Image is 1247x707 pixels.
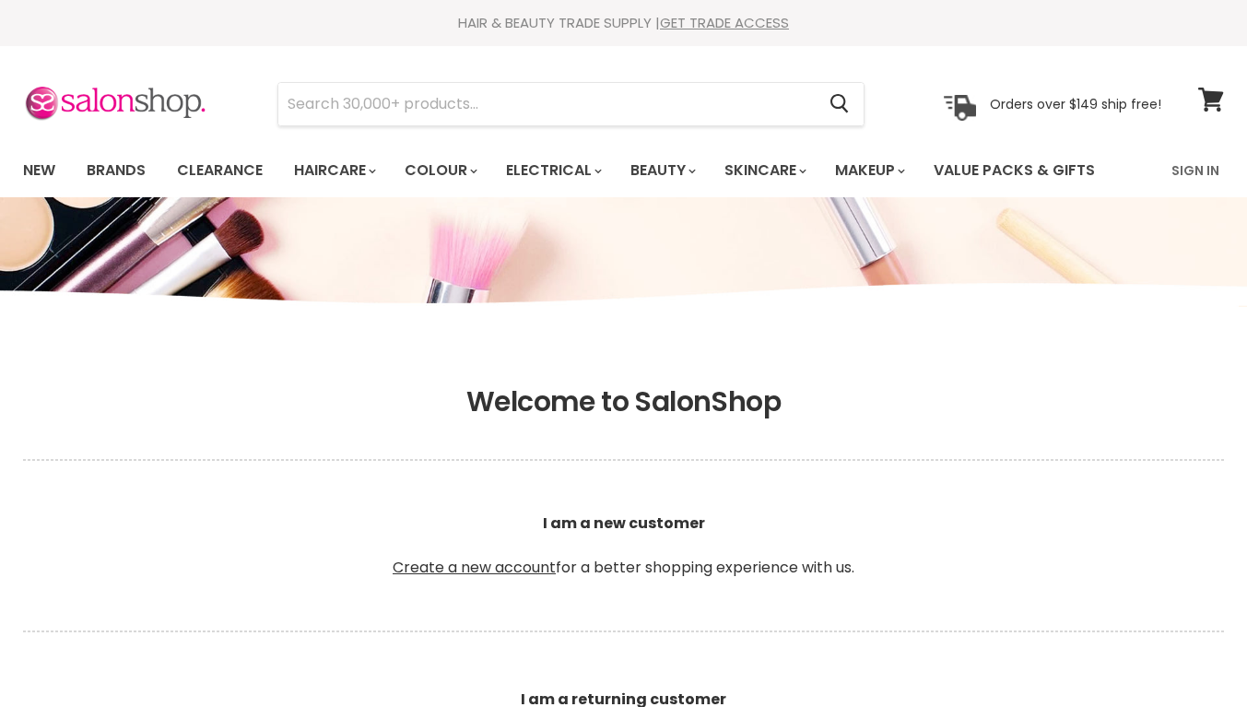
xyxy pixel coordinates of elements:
a: Sign In [1160,151,1230,190]
p: Orders over $149 ship free! [990,95,1161,112]
a: Electrical [492,151,613,190]
a: Colour [391,151,488,190]
a: GET TRADE ACCESS [660,13,789,32]
a: Haircare [280,151,387,190]
ul: Main menu [9,144,1135,197]
form: Product [277,82,865,126]
a: Skincare [711,151,818,190]
a: Clearance [163,151,276,190]
a: Beauty [617,151,707,190]
a: Brands [73,151,159,190]
a: Makeup [821,151,916,190]
a: New [9,151,69,190]
input: Search [278,83,815,125]
p: for a better shopping experience with us. [23,468,1224,623]
h1: Welcome to SalonShop [23,385,1224,418]
a: Create a new account [393,557,556,578]
a: Value Packs & Gifts [920,151,1109,190]
b: I am a new customer [543,513,705,534]
button: Search [815,83,864,125]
